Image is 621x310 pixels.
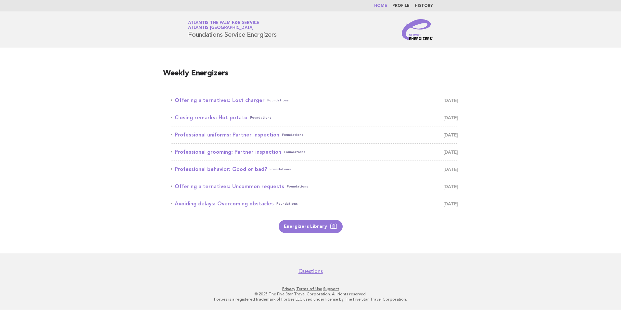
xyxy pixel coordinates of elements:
[188,26,254,30] span: Atlantis [GEOGRAPHIC_DATA]
[188,21,259,30] a: Atlantis the Palm F&B ServiceAtlantis [GEOGRAPHIC_DATA]
[374,4,387,8] a: Home
[298,268,323,275] a: Questions
[171,182,458,191] a: Offering alternatives: Uncommon requestsFoundations [DATE]
[443,182,458,191] span: [DATE]
[282,130,303,139] span: Foundations
[250,113,272,122] span: Foundations
[171,148,458,157] a: Professional grooming: Partner inspectionFoundations [DATE]
[323,287,339,291] a: Support
[171,199,458,208] a: Avoiding delays: Overcoming obstaclesFoundations [DATE]
[287,182,308,191] span: Foundations
[112,286,509,291] p: · ·
[171,165,458,174] a: Professional behavior: Good or bad?Foundations [DATE]
[296,287,322,291] a: Terms of Use
[402,19,433,40] img: Service Energizers
[112,297,509,302] p: Forbes is a registered trademark of Forbes LLC used under license by The Five Star Travel Corpora...
[443,199,458,208] span: [DATE]
[443,96,458,105] span: [DATE]
[171,113,458,122] a: Closing remarks: Hot potatoFoundations [DATE]
[282,287,295,291] a: Privacy
[443,130,458,139] span: [DATE]
[443,148,458,157] span: [DATE]
[171,96,458,105] a: Offering alternatives: Lost chargerFoundations [DATE]
[415,4,433,8] a: History
[392,4,410,8] a: Profile
[443,165,458,174] span: [DATE]
[171,130,458,139] a: Professional uniforms: Partner inspectionFoundations [DATE]
[443,113,458,122] span: [DATE]
[270,165,291,174] span: Foundations
[112,291,509,297] p: © 2025 The Five Star Travel Corporation. All rights reserved.
[267,96,289,105] span: Foundations
[279,220,343,233] a: Energizers Library
[284,148,305,157] span: Foundations
[163,68,458,84] h2: Weekly Energizers
[276,199,298,208] span: Foundations
[188,21,277,38] h1: Foundations Service Energizers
